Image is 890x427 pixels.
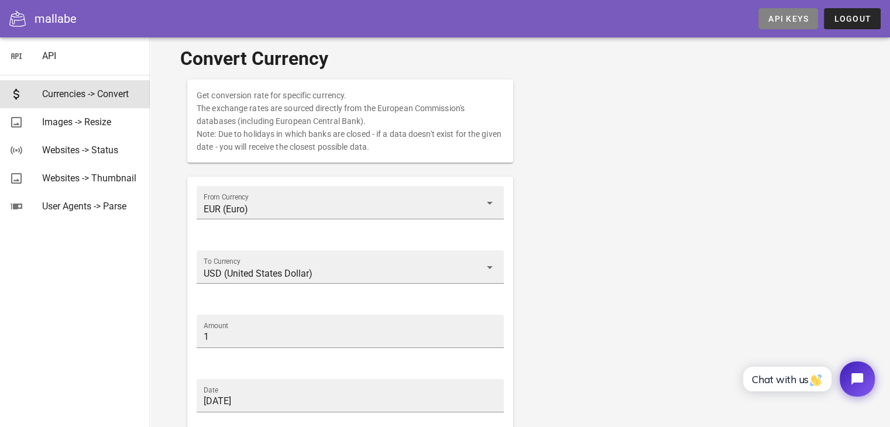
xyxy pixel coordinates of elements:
label: Amount [204,322,228,330]
div: Get conversion rate for specific currency. The exchange rates are sourced directly from the Europ... [187,80,513,163]
a: API Keys [758,8,818,29]
h1: Convert Currency [180,44,860,73]
div: Websites -> Status [42,144,140,156]
label: Date [204,386,218,395]
button: Logout [824,8,881,29]
div: Websites -> Thumbnail [42,173,140,184]
div: Currencies -> Convert [42,88,140,99]
label: From Currency [204,193,249,202]
div: API [42,50,140,61]
label: To Currency [204,257,240,266]
div: Images -> Resize [42,116,140,128]
iframe: Tidio Chat [730,352,885,407]
div: mallabe [35,10,77,27]
span: Logout [833,14,871,23]
span: API Keys [768,14,809,23]
div: User Agents -> Parse [42,201,140,212]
